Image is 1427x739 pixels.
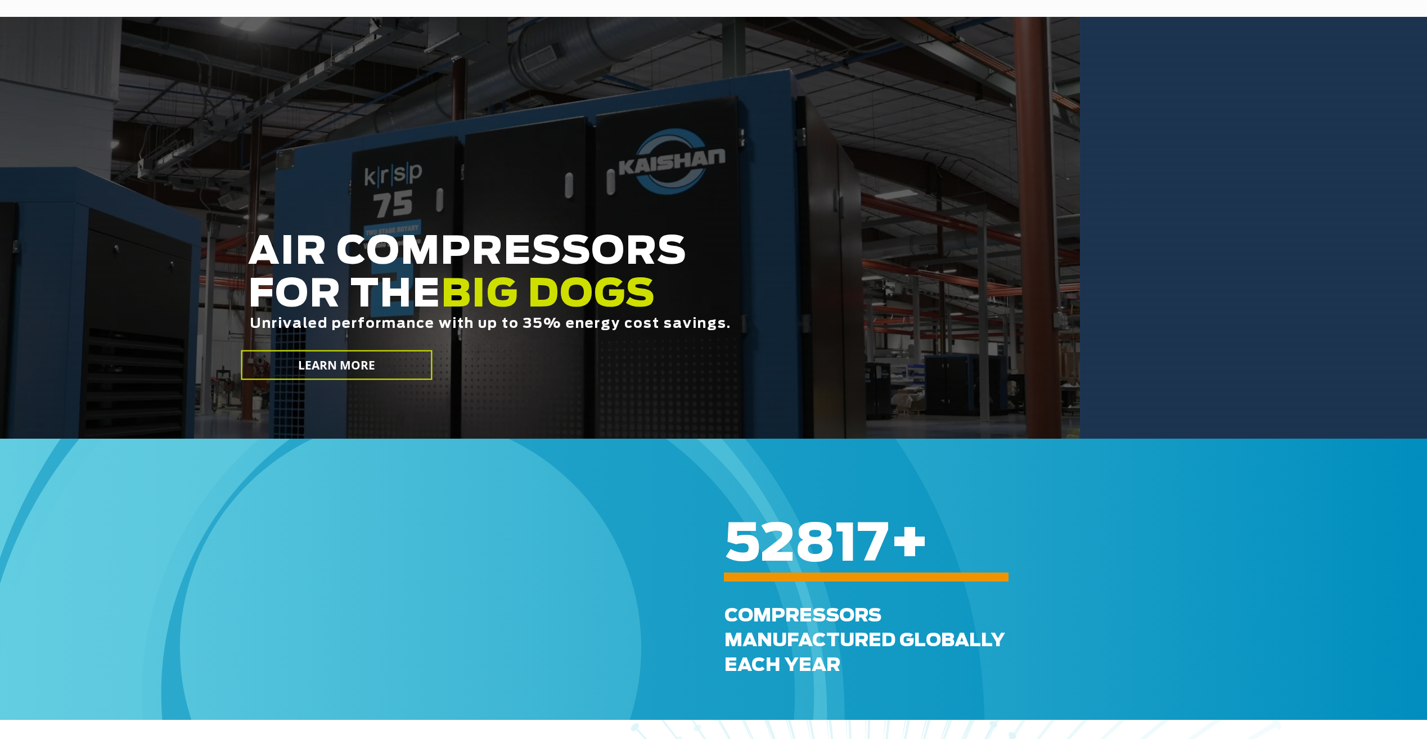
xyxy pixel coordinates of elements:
span: 52817 [724,519,890,571]
span: BIG DOGS [441,276,656,314]
h2: AIR COMPRESSORS FOR THE [248,231,1022,367]
a: LEARN MORE [241,350,432,380]
h6: + [724,537,1370,552]
span: Unrivaled performance with up to 35% energy cost savings. [250,317,731,331]
span: LEARN MORE [298,357,375,373]
div: Compressors Manufactured GLOBALLY each Year [724,603,1410,678]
